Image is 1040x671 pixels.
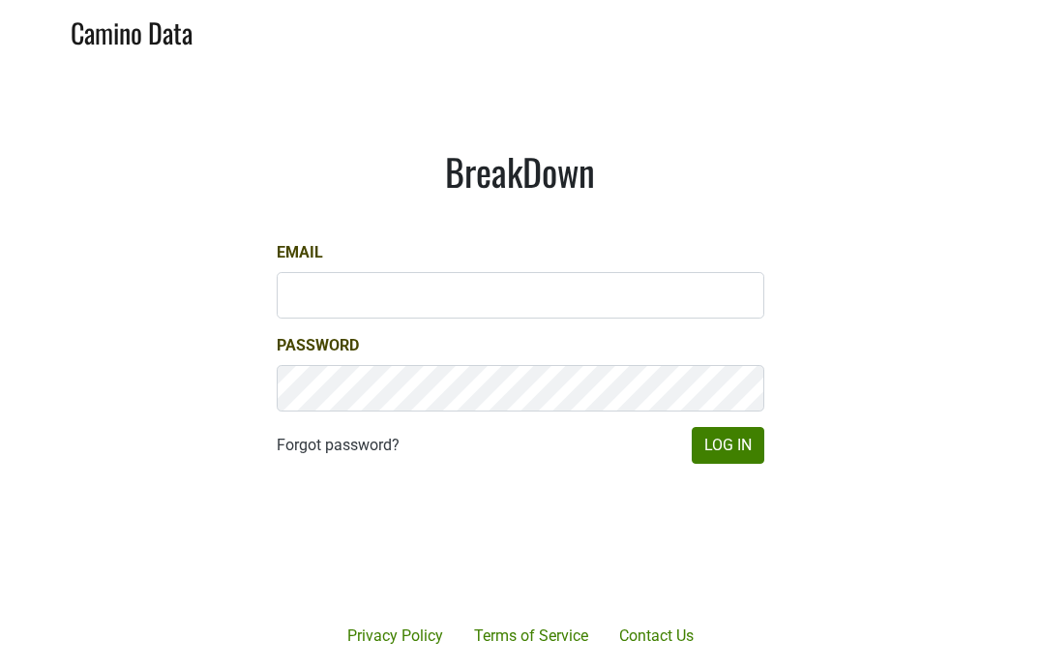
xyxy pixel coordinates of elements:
h1: BreakDown [277,150,764,195]
label: Password [277,334,359,357]
a: Camino Data [71,8,193,53]
a: Terms of Service [459,617,604,656]
a: Forgot password? [277,434,400,457]
label: Email [277,241,323,264]
a: Privacy Policy [332,617,459,656]
a: Contact Us [604,617,709,656]
button: Log In [692,427,764,464]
